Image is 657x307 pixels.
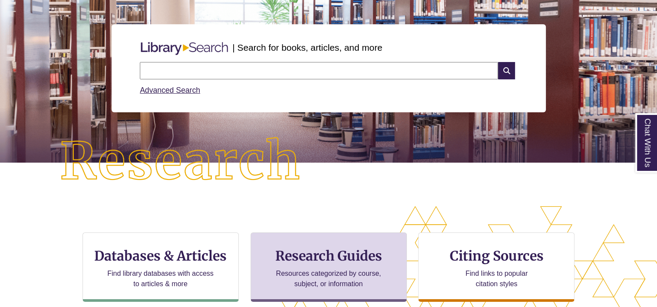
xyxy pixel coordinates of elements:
[104,268,217,289] p: Find library databases with access to articles & more
[136,39,232,59] img: Libary Search
[33,111,329,213] img: Research
[83,232,239,302] a: Databases & Articles Find library databases with access to articles & more
[272,268,385,289] p: Resources categorized by course, subject, or information
[444,248,550,264] h3: Citing Sources
[258,248,399,264] h3: Research Guides
[232,41,382,54] p: | Search for books, articles, and more
[498,62,515,79] i: Search
[418,232,574,302] a: Citing Sources Find links to popular citation styles
[140,86,200,95] a: Advanced Search
[251,232,407,302] a: Research Guides Resources categorized by course, subject, or information
[90,248,231,264] h3: Databases & Articles
[454,268,539,289] p: Find links to popular citation styles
